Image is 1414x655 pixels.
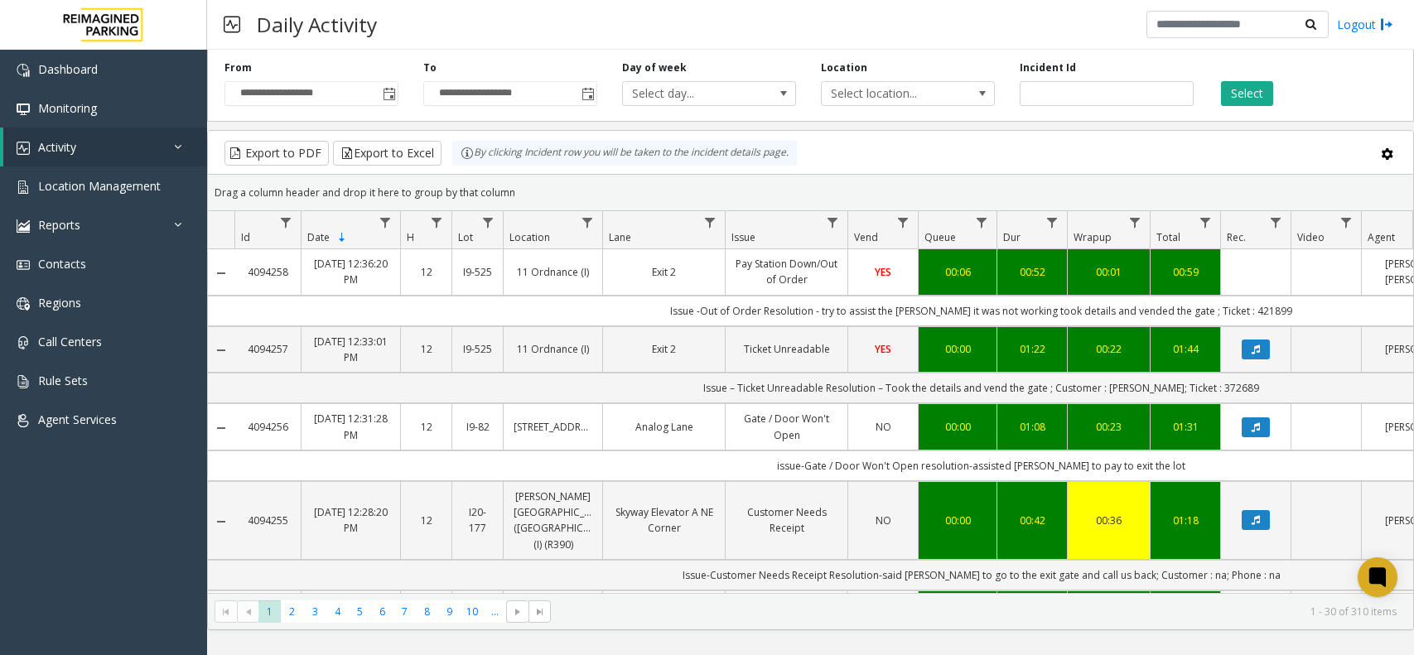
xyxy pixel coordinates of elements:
[1161,264,1210,280] a: 00:59
[929,341,987,357] a: 00:00
[578,82,596,105] span: Toggle popup
[533,605,547,619] span: Go to the last page
[1003,230,1021,244] span: Dur
[1007,513,1057,528] a: 00:42
[208,267,234,280] a: Collapse Details
[416,600,438,623] span: Page 8
[1007,264,1057,280] div: 00:52
[17,219,30,233] img: 'icon'
[1078,513,1140,528] div: 00:36
[244,341,291,357] a: 4094257
[17,64,30,77] img: 'icon'
[371,600,393,623] span: Page 6
[858,419,908,435] a: NO
[875,342,891,356] span: YES
[1161,513,1210,528] a: 01:18
[438,600,461,623] span: Page 9
[38,256,86,272] span: Contacts
[1156,230,1180,244] span: Total
[462,264,493,280] a: I9-525
[528,600,551,624] span: Go to the last page
[38,373,88,388] span: Rule Sets
[38,295,81,311] span: Regions
[484,600,506,623] span: Page 11
[423,60,437,75] label: To
[1020,60,1076,75] label: Incident Id
[623,82,760,105] span: Select day...
[929,513,987,528] a: 00:00
[1161,419,1210,435] a: 01:31
[622,60,687,75] label: Day of week
[38,217,80,233] span: Reports
[333,141,442,166] button: Export to Excel
[208,421,234,435] a: Collapse Details
[511,605,524,619] span: Go to the next page
[462,419,493,435] a: I9-82
[736,504,837,536] a: Customer Needs Receipt
[461,600,484,623] span: Page 10
[244,264,291,280] a: 4094258
[17,258,30,272] img: 'icon'
[876,420,891,434] span: NO
[379,82,398,105] span: Toggle popup
[613,504,715,536] a: Skyway Elevator A NE Corner
[506,600,528,624] span: Go to the next page
[311,334,390,365] a: [DATE] 12:33:01 PM
[699,211,721,234] a: Lane Filter Menu
[311,256,390,287] a: [DATE] 12:36:20 PM
[311,504,390,536] a: [DATE] 12:28:20 PM
[1124,211,1146,234] a: Wrapup Filter Menu
[244,513,291,528] a: 4094255
[477,211,499,234] a: Lot Filter Menu
[208,515,234,528] a: Collapse Details
[281,600,303,623] span: Page 2
[858,341,908,357] a: YES
[1078,341,1140,357] a: 00:22
[374,211,397,234] a: Date Filter Menu
[577,211,599,234] a: Location Filter Menu
[609,230,631,244] span: Lane
[38,100,97,116] span: Monitoring
[736,411,837,442] a: Gate / Door Won't Open
[822,82,959,105] span: Select location...
[349,600,371,623] span: Page 5
[241,230,250,244] span: Id
[514,489,592,552] a: [PERSON_NAME][GEOGRAPHIC_DATA] ([GEOGRAPHIC_DATA]) (I) (R390)
[1337,16,1393,33] a: Logout
[224,141,329,166] button: Export to PDF
[307,230,330,244] span: Date
[514,264,592,280] a: 11 Ordnance (I)
[929,264,987,280] a: 00:06
[3,128,207,166] a: Activity
[514,419,592,435] a: [STREET_ADDRESS]
[208,211,1413,593] div: Data table
[509,230,550,244] span: Location
[1335,211,1358,234] a: Video Filter Menu
[971,211,993,234] a: Queue Filter Menu
[736,256,837,287] a: Pay Station Down/Out of Order
[1007,341,1057,357] div: 01:22
[613,341,715,357] a: Exit 2
[38,61,98,77] span: Dashboard
[17,297,30,311] img: 'icon'
[736,341,837,357] a: Ticket Unreadable
[411,419,442,435] a: 12
[258,600,281,623] span: Page 1
[613,264,715,280] a: Exit 2
[1194,211,1217,234] a: Total Filter Menu
[1041,211,1064,234] a: Dur Filter Menu
[38,139,76,155] span: Activity
[335,231,349,244] span: Sortable
[1221,81,1273,106] button: Select
[561,604,1397,619] kendo-pager-info: 1 - 30 of 310 items
[1161,341,1210,357] div: 01:44
[38,178,161,194] span: Location Management
[311,411,390,442] a: [DATE] 12:31:28 PM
